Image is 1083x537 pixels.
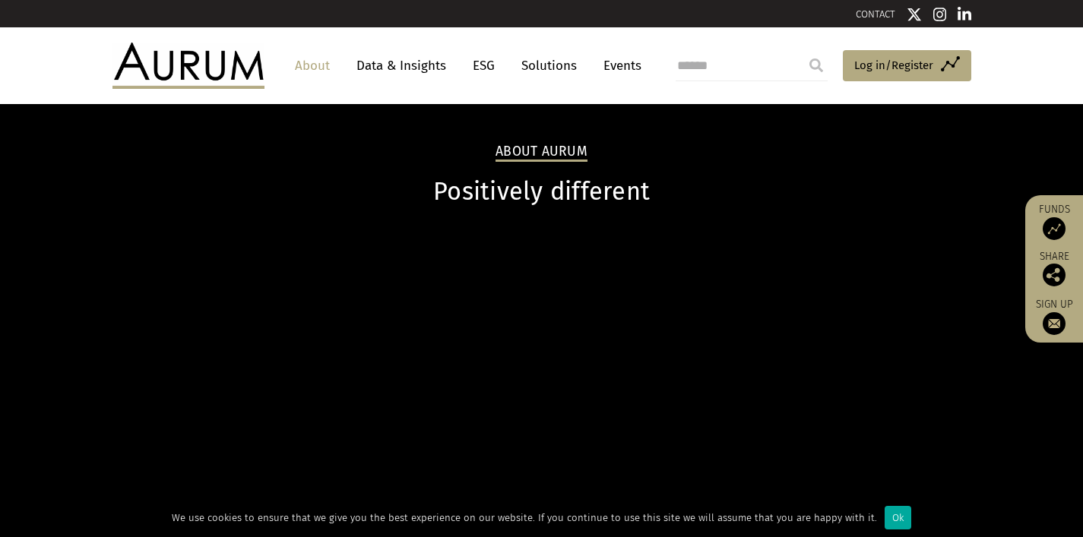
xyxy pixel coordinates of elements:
[958,7,971,22] img: Linkedin icon
[596,52,641,80] a: Events
[885,506,911,529] div: Ok
[112,43,264,88] img: Aurum
[349,52,454,80] a: Data & Insights
[1033,251,1075,286] div: Share
[1043,264,1066,286] img: Share this post
[112,177,971,207] h1: Positively different
[843,50,971,82] a: Log in/Register
[1033,203,1075,240] a: Funds
[465,52,502,80] a: ESG
[1033,298,1075,335] a: Sign up
[801,50,831,81] input: Submit
[496,144,587,162] h2: About Aurum
[1043,217,1066,240] img: Access Funds
[287,52,337,80] a: About
[854,56,933,74] span: Log in/Register
[907,7,922,22] img: Twitter icon
[1043,312,1066,335] img: Sign up to our newsletter
[856,8,895,20] a: CONTACT
[514,52,584,80] a: Solutions
[933,7,947,22] img: Instagram icon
